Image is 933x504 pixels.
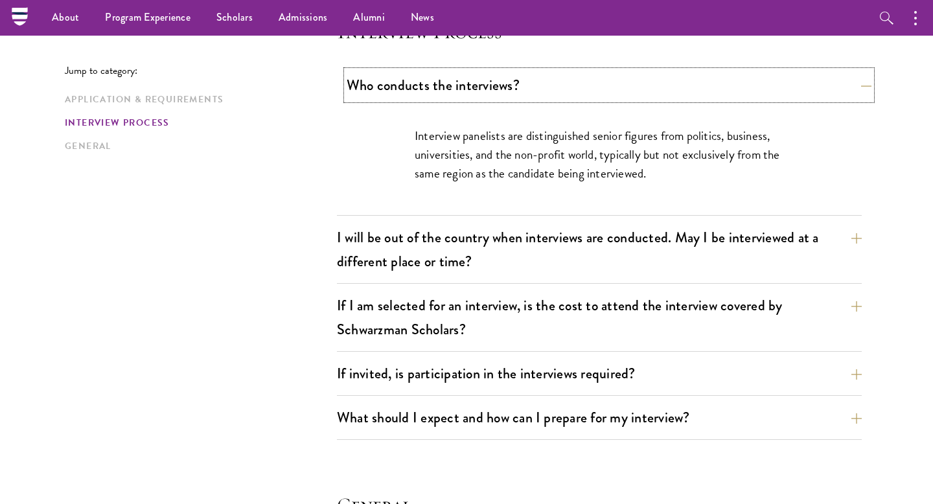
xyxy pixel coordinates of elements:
[337,359,862,388] button: If invited, is participation in the interviews required?
[65,116,329,130] a: Interview Process
[347,71,871,100] button: Who conducts the interviews?
[337,223,862,276] button: I will be out of the country when interviews are conducted. May I be interviewed at a different p...
[65,139,329,153] a: General
[337,403,862,432] button: What should I expect and how can I prepare for my interview?
[65,65,337,76] p: Jump to category:
[415,126,784,183] p: Interview panelists are distinguished senior figures from politics, business, universities, and t...
[337,291,862,344] button: If I am selected for an interview, is the cost to attend the interview covered by Schwarzman Scho...
[65,93,329,106] a: Application & Requirements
